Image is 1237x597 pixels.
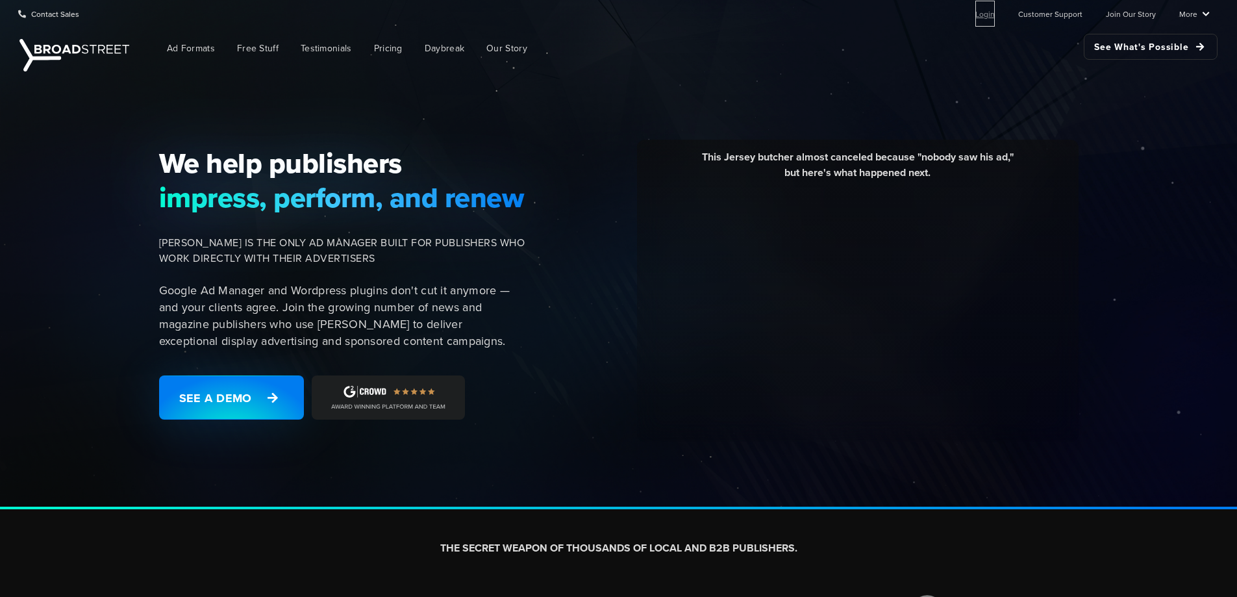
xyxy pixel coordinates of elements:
[291,34,362,63] a: Testimonials
[159,235,525,266] span: [PERSON_NAME] IS THE ONLY AD MANAGER BUILT FOR PUBLISHERS WHO WORK DIRECTLY WITH THEIR ADVERTISERS
[1018,1,1082,27] a: Customer Support
[159,375,304,420] a: See a Demo
[159,282,525,349] p: Google Ad Manager and Wordpress plugins don't cut it anymore — and your clients agree. Join the g...
[167,42,215,55] span: Ad Formats
[647,149,1069,190] div: This Jersey butcher almost canceled because "nobody saw his ad," but here's what happened next.
[364,34,412,63] a: Pricing
[19,39,129,71] img: Broadstreet | The Ad Manager for Small Publishers
[1179,1,1210,27] a: More
[157,34,225,63] a: Ad Formats
[486,42,527,55] span: Our Story
[647,190,1069,427] iframe: YouTube video player
[1084,34,1218,60] a: See What's Possible
[256,542,981,555] h2: THE SECRET WEAPON OF THOUSANDS OF LOCAL AND B2B PUBLISHERS.
[415,34,474,63] a: Daybreak
[18,1,79,27] a: Contact Sales
[159,146,525,180] span: We help publishers
[227,34,288,63] a: Free Stuff
[301,42,352,55] span: Testimonials
[237,42,279,55] span: Free Stuff
[425,42,464,55] span: Daybreak
[975,1,995,27] a: Login
[1106,1,1156,27] a: Join Our Story
[136,27,1218,70] nav: Main
[159,181,525,214] span: impress, perform, and renew
[374,42,403,55] span: Pricing
[477,34,537,63] a: Our Story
